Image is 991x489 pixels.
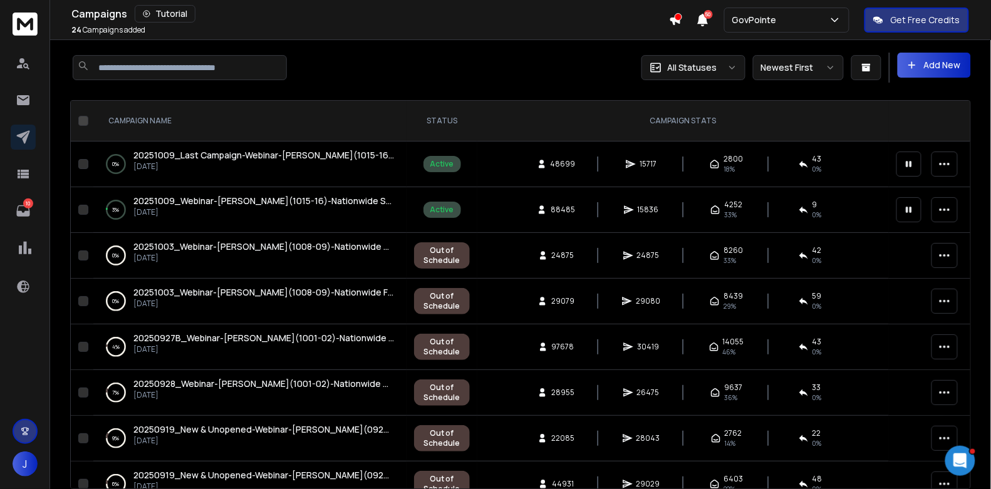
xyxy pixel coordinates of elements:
[71,5,669,23] div: Campaigns
[724,383,742,393] span: 9637
[93,101,407,142] th: CAMPAIGN NAME
[723,337,744,347] span: 14055
[636,479,660,489] span: 29029
[638,205,659,215] span: 15836
[133,286,394,299] a: 20251003_Webinar-[PERSON_NAME](1008-09)-Nationwide Facility Support Contracts
[133,207,394,217] p: [DATE]
[430,159,454,169] div: Active
[133,195,394,207] a: 20251009_Webinar-[PERSON_NAME](1015-16)-Nationwide Security Service Contracts
[753,55,844,80] button: Newest First
[667,61,717,74] p: All Statuses
[551,433,574,443] span: 22085
[812,200,817,210] span: 9
[725,438,736,448] span: 14 %
[133,469,568,481] span: 20250919_New & Unopened-Webinar-[PERSON_NAME](0924-25)-Nationwide Facility Support Contracts
[724,301,736,311] span: 29 %
[93,142,407,187] td: 0%20251009_Last Campaign-Webinar-[PERSON_NAME](1015-16)-Nationwide Facility Support Contracts[DATE]
[133,378,394,390] a: 20250928_Webinar-[PERSON_NAME](1001-02)-Nationwide Marketing Support Contracts
[113,203,120,216] p: 3 %
[812,438,822,448] span: 0 %
[637,250,660,260] span: 24875
[724,154,743,164] span: 2800
[724,474,743,484] span: 6403
[551,159,576,169] span: 48699
[133,332,394,344] a: 20250927B_Webinar-[PERSON_NAME](1001-02)-Nationwide Facility Support Contracts
[812,210,822,220] span: 0 %
[133,390,394,400] p: [DATE]
[552,479,574,489] span: 44931
[133,286,492,298] span: 20251003_Webinar-[PERSON_NAME](1008-09)-Nationwide Facility Support Contracts
[724,200,742,210] span: 4252
[93,187,407,233] td: 3%20251009_Webinar-[PERSON_NAME](1015-16)-Nationwide Security Service Contracts[DATE]
[891,14,960,26] p: Get Free Credits
[421,291,463,311] div: Out of Schedule
[133,332,497,344] span: 20250927B_Webinar-[PERSON_NAME](1001-02)-Nationwide Facility Support Contracts
[133,253,394,263] p: [DATE]
[421,245,463,265] div: Out of Schedule
[945,446,975,476] iframe: Intercom live chat
[93,233,407,279] td: 0%20251003_Webinar-[PERSON_NAME](1008-09)-Nationwide Security Service Contracts[DATE]
[723,347,736,357] span: 46 %
[724,245,743,255] span: 8260
[640,159,656,169] span: 15717
[864,8,969,33] button: Get Free Credits
[133,240,394,253] a: 20251003_Webinar-[PERSON_NAME](1008-09)-Nationwide Security Service Contracts
[551,296,574,306] span: 29079
[113,295,120,307] p: 0 %
[636,433,660,443] span: 28043
[113,432,120,445] p: 9 %
[421,383,463,403] div: Out of Schedule
[551,205,575,215] span: 88485
[552,342,574,352] span: 97678
[636,296,660,306] span: 29080
[724,255,736,265] span: 33 %
[113,386,120,399] p: 7 %
[812,164,822,174] span: 0 %
[93,324,407,370] td: 4%20250927B_Webinar-[PERSON_NAME](1001-02)-Nationwide Facility Support Contracts[DATE]
[704,10,713,19] span: 50
[112,341,120,353] p: 4 %
[812,393,822,403] span: 0 %
[133,436,394,446] p: [DATE]
[133,195,493,207] span: 20251009_Webinar-[PERSON_NAME](1015-16)-Nationwide Security Service Contracts
[133,423,394,436] a: 20250919_New & Unopened-Webinar-[PERSON_NAME](0924-25)-Nationwide Marketing Support Contracts
[637,388,660,398] span: 26475
[724,393,737,403] span: 36 %
[812,337,822,347] span: 43
[477,101,889,142] th: CAMPAIGN STATS
[407,101,477,142] th: STATUS
[551,388,574,398] span: 28955
[71,25,145,35] p: Campaigns added
[421,337,463,357] div: Out of Schedule
[93,416,407,461] td: 9%20250919_New & Unopened-Webinar-[PERSON_NAME](0924-25)-Nationwide Marketing Support Contracts[D...
[11,198,36,224] a: 10
[724,164,735,174] span: 18 %
[725,428,742,438] span: 2762
[93,370,407,416] td: 7%20250928_Webinar-[PERSON_NAME](1001-02)-Nationwide Marketing Support Contracts[DATE]
[724,291,743,301] span: 8439
[133,149,394,162] a: 20251009_Last Campaign-Webinar-[PERSON_NAME](1015-16)-Nationwide Facility Support Contracts
[93,279,407,324] td: 0%20251003_Webinar-[PERSON_NAME](1008-09)-Nationwide Facility Support Contracts[DATE]
[732,14,782,26] p: GovPointe
[812,428,821,438] span: 22
[421,428,463,448] div: Out of Schedule
[71,24,81,35] span: 24
[812,347,822,357] span: 0 %
[133,469,394,481] a: 20250919_New & Unopened-Webinar-[PERSON_NAME](0924-25)-Nationwide Facility Support Contracts
[13,451,38,476] button: J
[133,344,394,354] p: [DATE]
[113,158,120,170] p: 0 %
[812,255,822,265] span: 0 %
[23,198,33,208] p: 10
[552,250,574,260] span: 24875
[133,423,581,435] span: 20250919_New & Unopened-Webinar-[PERSON_NAME](0924-25)-Nationwide Marketing Support Contracts
[113,249,120,262] p: 0 %
[812,301,822,311] span: 0 %
[812,245,822,255] span: 42
[812,291,822,301] span: 59
[133,240,496,252] span: 20251003_Webinar-[PERSON_NAME](1008-09)-Nationwide Security Service Contracts
[133,299,394,309] p: [DATE]
[898,53,971,78] button: Add New
[637,342,659,352] span: 30419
